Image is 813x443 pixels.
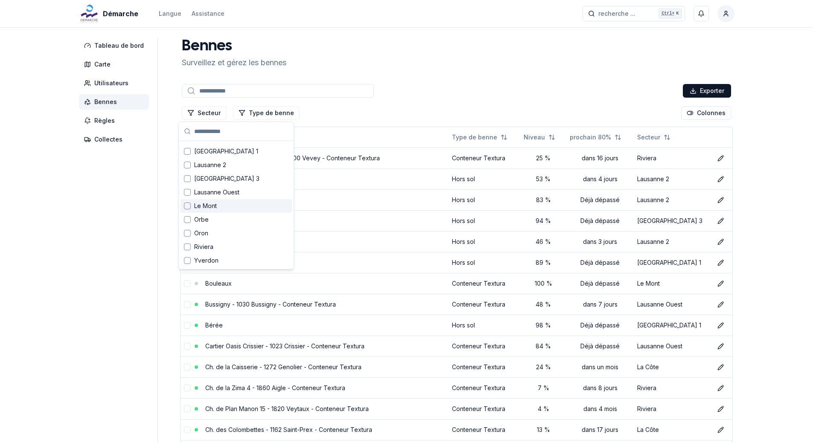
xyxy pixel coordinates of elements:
[182,106,226,120] button: Filtrer les lignes
[94,79,128,87] span: Utilisateurs
[524,217,563,225] div: 94 %
[449,189,520,210] td: Hors sol
[634,398,710,419] td: Riviera
[634,315,710,336] td: [GEOGRAPHIC_DATA] 1
[192,9,224,19] a: Assistance
[524,363,563,371] div: 24 %
[570,196,630,204] div: Déjà dépassé
[94,135,122,144] span: Collectes
[519,130,560,144] button: Not sorted. Click to sort ascending.
[524,426,563,434] div: 13 %
[194,215,209,224] span: Orbe
[681,106,731,120] button: Cocher les colonnes
[184,301,191,308] button: select-row
[683,84,731,98] button: Exporter
[184,280,191,287] button: select-row
[79,75,152,91] a: Utilisateurs
[79,113,152,128] a: Règles
[634,273,710,294] td: Le Mont
[449,377,520,398] td: Conteneur Textura
[205,405,369,412] a: Ch. de Plan Manon 15 - 1820 Veytaux - Conteneur Textura
[524,175,563,183] div: 53 %
[570,405,630,413] div: dans 4 mois
[570,363,630,371] div: dans un mois
[194,256,219,265] span: Yverdon
[233,106,300,120] button: Filtrer les lignes
[632,130,676,144] button: Not sorted. Click to sort ascending.
[524,133,545,142] span: Niveau
[634,252,710,273] td: [GEOGRAPHIC_DATA] 1
[103,9,138,19] span: Démarche
[182,38,286,55] h1: Bennes
[205,426,372,433] a: Ch. des Colombettes - 1162 Saint-Prex - Conteneur Textura
[524,384,563,392] div: 7 %
[184,426,191,433] button: select-row
[570,426,630,434] div: dans 17 jours
[449,315,520,336] td: Hors sol
[184,322,191,329] button: select-row
[79,94,152,110] a: Bennes
[182,57,286,69] p: Surveillez et gérez les bennes
[570,217,630,225] div: Déjà dépassé
[570,237,630,246] div: dans 3 jours
[570,384,630,392] div: dans 8 jours
[524,300,563,309] div: 48 %
[184,405,191,412] button: select-row
[634,336,710,356] td: Lausanne Ouest
[570,154,630,162] div: dans 16 jours
[570,258,630,267] div: Déjà dépassé
[449,294,520,315] td: Conteneur Textura
[94,98,117,106] span: Bennes
[79,57,152,72] a: Carte
[449,356,520,377] td: Conteneur Textura
[524,342,563,350] div: 84 %
[194,161,226,169] span: Lausanne 2
[449,398,520,419] td: Conteneur Textura
[79,132,152,147] a: Collectes
[184,364,191,371] button: select-row
[194,229,208,237] span: Oron
[194,202,217,210] span: Le Mont
[634,231,710,252] td: Lausanne 2
[449,148,520,168] td: Conteneur Textura
[449,210,520,231] td: Hors sol
[634,294,710,315] td: Lausanne Ouest
[637,133,660,142] span: Secteur
[634,168,710,189] td: Lausanne 2
[205,280,232,287] a: Bouleaux
[449,273,520,294] td: Conteneur Textura
[634,210,710,231] td: [GEOGRAPHIC_DATA] 3
[634,419,710,440] td: La Côte
[570,133,611,142] span: prochain 80%
[570,321,630,330] div: Déjà dépassé
[570,342,630,350] div: Déjà dépassé
[79,3,99,24] img: Démarche Logo
[449,231,520,252] td: Hors sol
[94,41,144,50] span: Tableau de bord
[159,9,181,18] div: Langue
[634,356,710,377] td: La Côte
[449,336,520,356] td: Conteneur Textura
[524,279,563,288] div: 100 %
[205,321,223,329] a: Bérée
[634,148,710,168] td: Riviera
[194,243,213,251] span: Riviera
[159,9,181,19] button: Langue
[634,377,710,398] td: Riviera
[79,9,142,19] a: Démarche
[570,279,630,288] div: Déjà dépassé
[94,60,111,69] span: Carte
[205,342,364,350] a: Cartier Oasis Crissier - 1023 Crissier - Conteneur Textura
[194,188,239,197] span: Lausanne Ouest
[524,154,563,162] div: 25 %
[570,300,630,309] div: dans 7 jours
[524,258,563,267] div: 89 %
[634,189,710,210] td: Lausanne 2
[194,147,258,156] span: [GEOGRAPHIC_DATA] 1
[184,385,191,391] button: select-row
[524,237,563,246] div: 46 %
[194,174,259,183] span: [GEOGRAPHIC_DATA] 3
[524,405,563,413] div: 4 %
[447,130,513,144] button: Not sorted. Click to sort ascending.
